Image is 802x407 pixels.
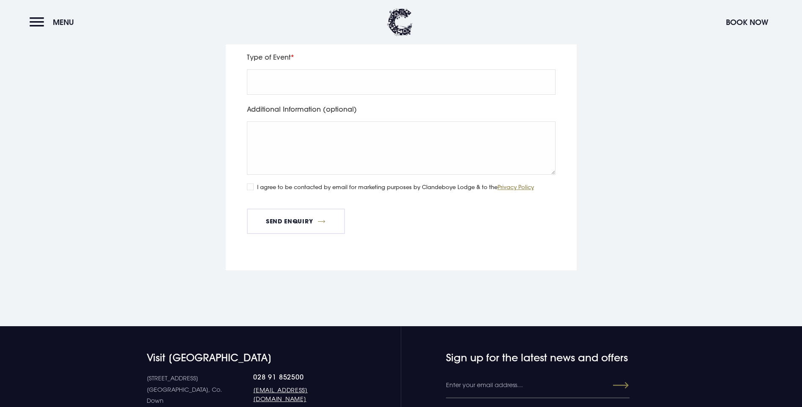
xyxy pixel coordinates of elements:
a: [EMAIL_ADDRESS][DOMAIN_NAME] [253,385,346,403]
img: Clandeboye Lodge [387,8,413,36]
label: I agree to be contacted by email for marketing purposes by Clandeboye Lodge & to the [257,182,534,192]
label: Additional Information (optional) [247,103,556,115]
button: Send Enquiry [247,209,345,234]
h4: Visit [GEOGRAPHIC_DATA] [147,352,346,364]
a: Privacy Policy [498,183,534,190]
a: 028 91 852500 [253,373,346,381]
input: Enter your email address… [446,373,629,398]
button: Submit [598,378,629,393]
button: Book Now [722,13,772,31]
label: Type of Event [247,51,556,63]
button: Menu [30,13,78,31]
h4: Sign up for the latest news and offers [446,352,596,364]
span: Menu [53,17,74,27]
